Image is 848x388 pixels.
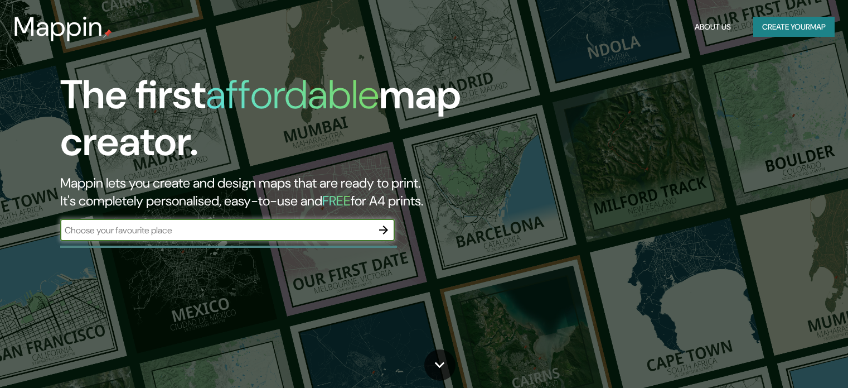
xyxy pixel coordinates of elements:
h1: affordable [206,69,379,121]
h5: FREE [322,192,351,209]
h3: Mappin [13,11,103,42]
input: Choose your favourite place [60,224,372,237]
img: mappin-pin [103,29,112,38]
h1: The first map creator. [60,71,484,174]
button: About Us [690,17,735,37]
h2: Mappin lets you create and design maps that are ready to print. It's completely personalised, eas... [60,174,484,210]
button: Create yourmap [753,17,835,37]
